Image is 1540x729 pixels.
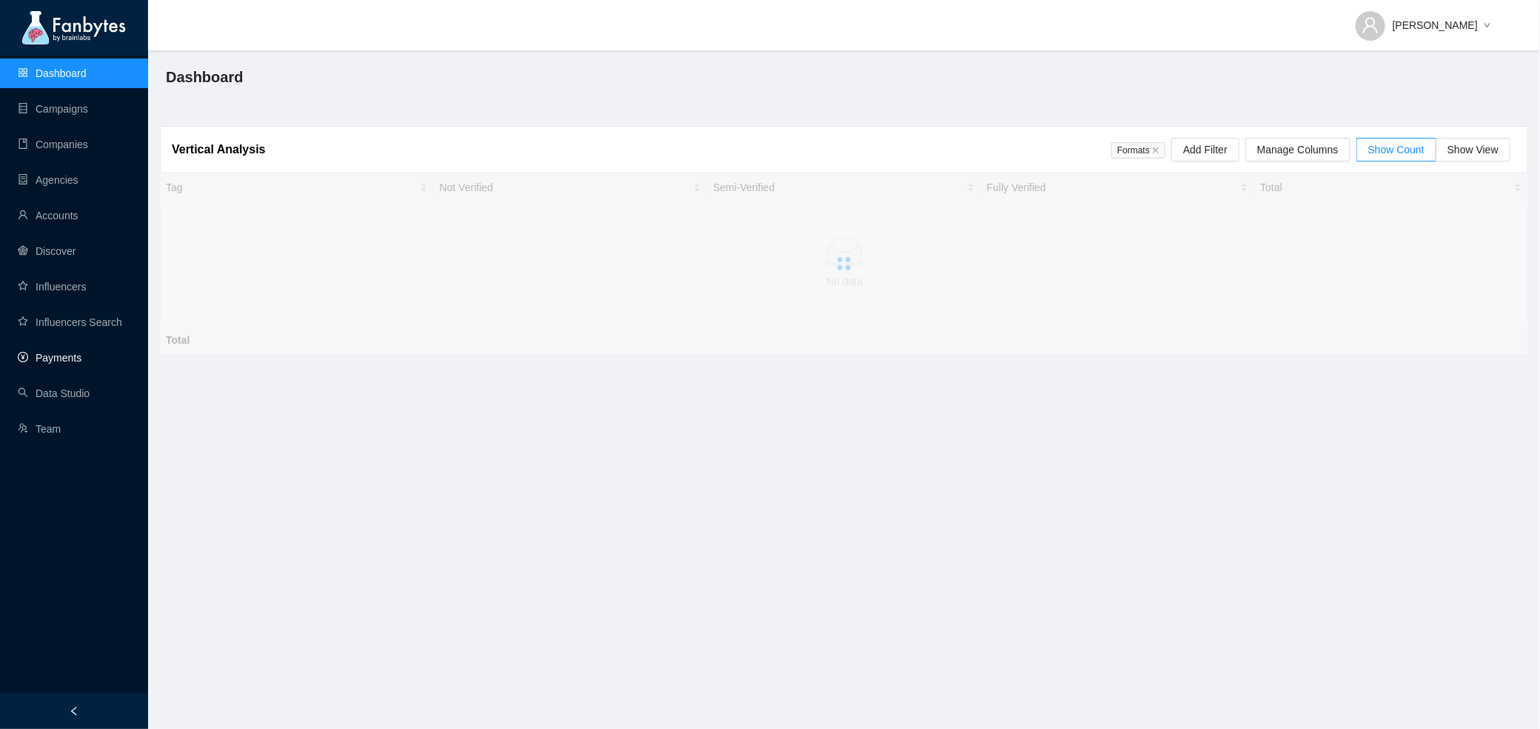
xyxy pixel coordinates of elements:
a: radar-chartDiscover [18,245,76,257]
a: databaseCampaigns [18,103,88,115]
button: Manage Columns [1245,138,1350,162]
span: down [1484,21,1491,30]
button: Add Filter [1171,138,1239,162]
a: containerAgencies [18,174,78,186]
span: Formats [1111,142,1165,159]
a: pay-circlePayments [18,352,81,364]
a: bookCompanies [18,139,88,150]
a: userAccounts [18,210,78,222]
span: user [1362,16,1379,34]
span: Add Filter [1183,142,1228,158]
a: starInfluencers Search [18,316,122,328]
a: appstoreDashboard [18,67,87,79]
a: searchData Studio [18,387,90,399]
button: [PERSON_NAME]down [1344,7,1503,31]
a: usergroup-addTeam [18,423,61,435]
span: Dashboard [166,65,243,89]
a: starInfluencers [18,281,86,293]
span: Show View [1447,144,1499,156]
span: Manage Columns [1257,142,1339,158]
span: Show Count [1368,144,1424,156]
span: close [1152,147,1159,154]
span: [PERSON_NAME] [1393,17,1478,33]
span: left [69,706,79,716]
article: Vertical Analysis [172,140,266,159]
